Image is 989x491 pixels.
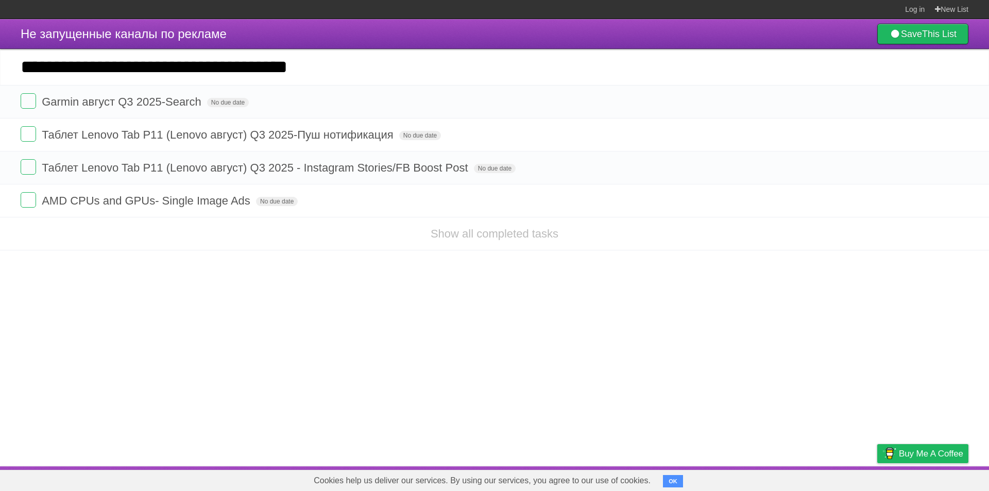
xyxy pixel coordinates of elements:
[42,194,253,207] span: AMD CPUs and GPUs- Single Image Ads
[21,159,36,175] label: Done
[42,161,470,174] span: Таблет Lenovo Tab P11 (Lenovo август) Q3 2025 - Instagram Stories/FB Boost Post
[399,131,441,140] span: No due date
[829,469,851,488] a: Terms
[864,469,891,488] a: Privacy
[21,93,36,109] label: Done
[474,164,516,173] span: No due date
[774,469,816,488] a: Developers
[906,159,925,176] label: Star task
[21,192,36,208] label: Done
[303,470,661,491] span: Cookies help us deliver our services. By using our services, you agree to our use of cookies.
[906,192,925,209] label: Star task
[663,475,683,487] button: OK
[21,27,227,41] span: Не запущенные каналы по рекламе
[903,469,968,488] a: Suggest a feature
[922,29,957,39] b: This List
[207,98,249,107] span: No due date
[42,128,396,141] span: Таблет Lenovo Tab P11 (Lenovo август) Q3 2025-Пуш нотификация
[906,126,925,143] label: Star task
[906,93,925,110] label: Star task
[431,227,558,240] a: Show all completed tasks
[21,126,36,142] label: Done
[256,197,298,206] span: No due date
[740,469,762,488] a: About
[877,24,968,44] a: SaveThis List
[899,445,963,463] span: Buy me a coffee
[882,445,896,462] img: Buy me a coffee
[42,95,204,108] span: Garmin август Q3 2025-Search
[877,444,968,463] a: Buy me a coffee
